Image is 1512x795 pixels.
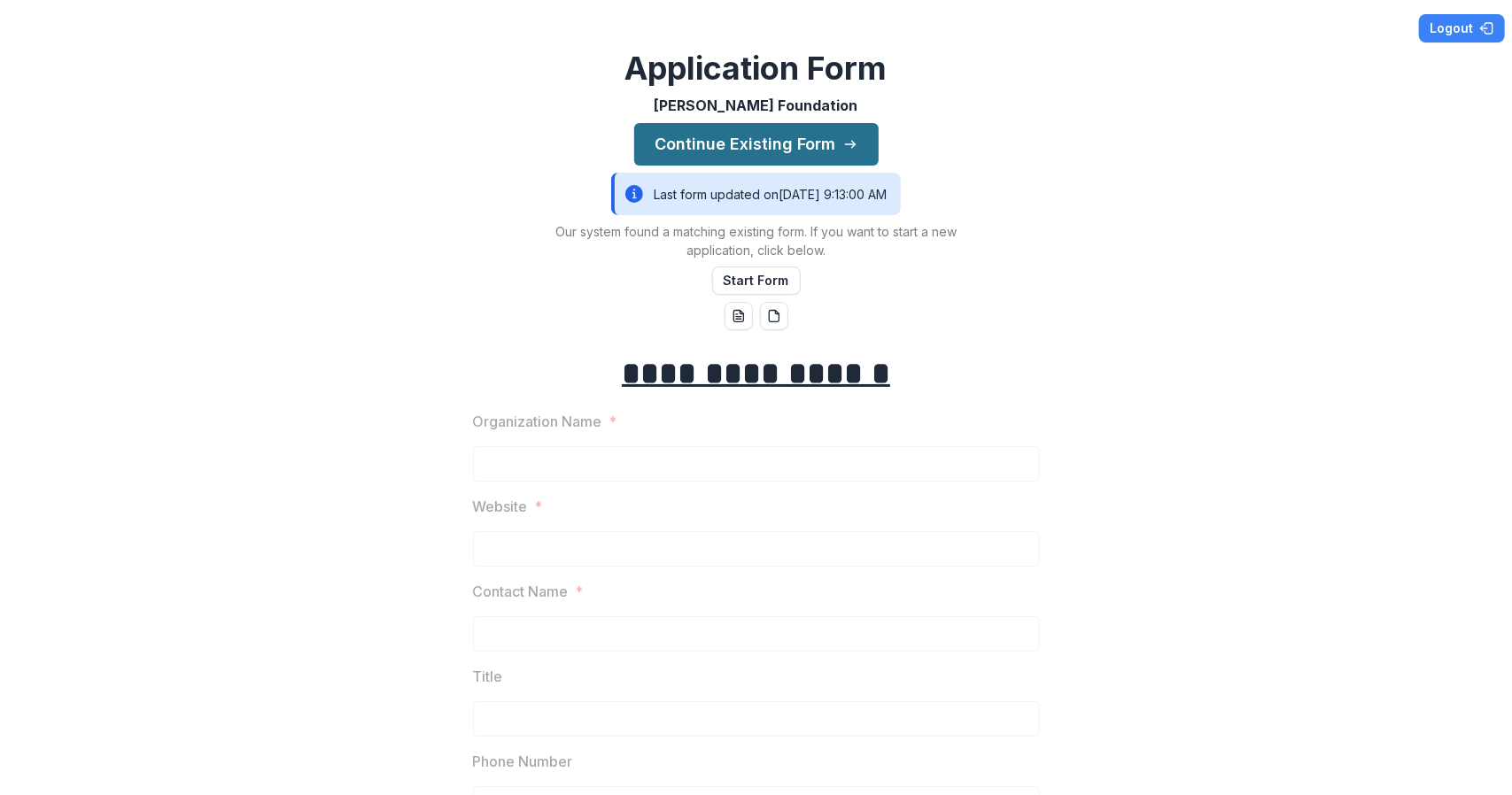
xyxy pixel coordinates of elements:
button: pdf-download [760,302,788,330]
p: Phone Number [473,751,573,772]
p: [PERSON_NAME] Foundation [655,95,858,116]
button: Logout [1419,14,1505,42]
button: Continue Existing Form [634,123,879,166]
p: Our system found a matching existing form. If you want to start a new application, click below. [535,222,978,259]
h2: Application Form [625,50,888,88]
button: word-download [725,302,753,330]
div: Last form updated on [DATE] 9:13:00 AM [611,173,901,215]
p: Contact Name [473,581,569,602]
button: Start Form [712,266,801,295]
p: Title [473,666,503,687]
p: Website [473,496,528,517]
p: Organization Name [473,411,602,432]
